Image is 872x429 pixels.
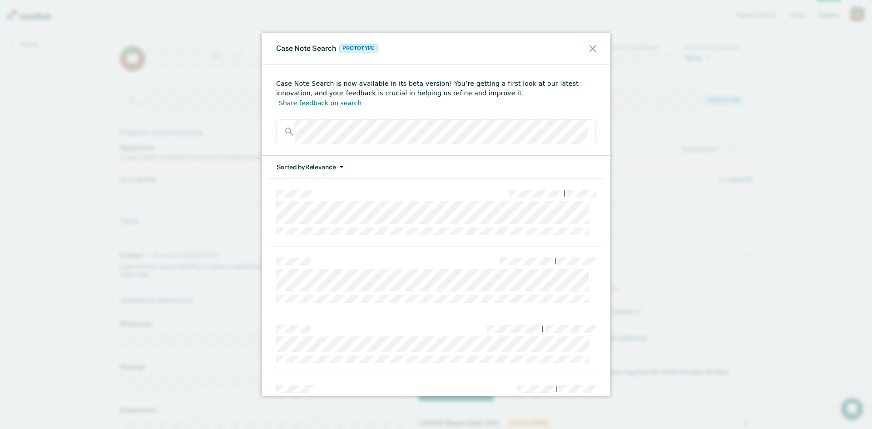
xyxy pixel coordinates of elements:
[339,44,378,53] span: Prototype
[276,156,344,179] button: Sorted byRelevance
[555,385,557,393] div: |
[542,325,544,333] div: |
[555,257,556,265] div: |
[564,190,565,197] div: |
[276,79,596,108] div: Case Note Search is now available in its beta version! You’re getting a first look at our latest ...
[276,98,364,108] button: Share feedback on search
[276,44,380,53] div: Case Note Search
